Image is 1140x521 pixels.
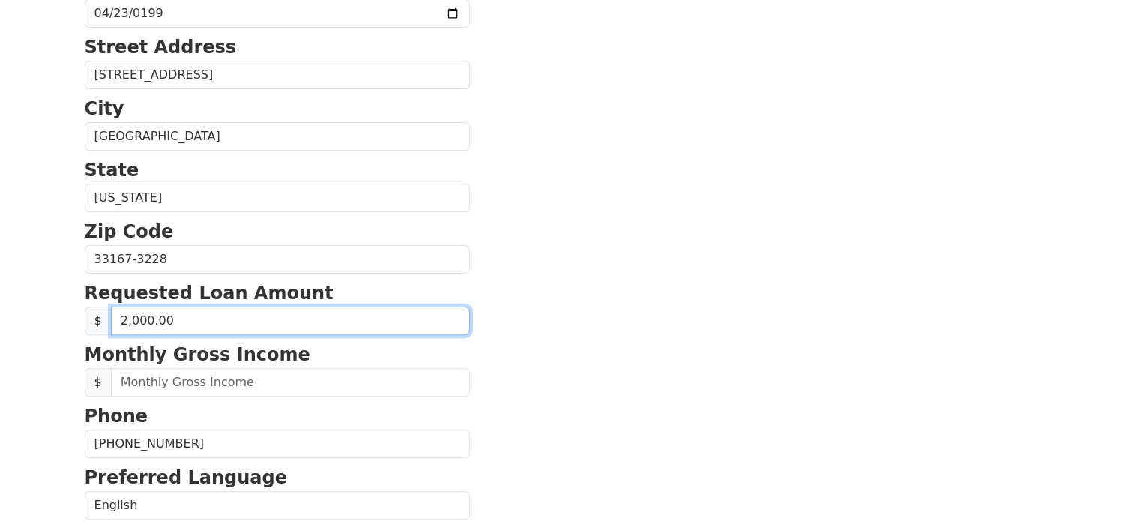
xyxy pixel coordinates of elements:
[85,160,139,181] strong: State
[85,245,470,274] input: Zip Code
[111,307,470,335] input: 0.00
[85,37,237,58] strong: Street Address
[85,368,112,397] span: $
[85,221,174,242] strong: Zip Code
[85,341,470,368] p: Monthly Gross Income
[85,307,112,335] span: $
[85,430,470,458] input: Phone
[85,283,334,304] strong: Requested Loan Amount
[85,122,470,151] input: City
[85,98,124,119] strong: City
[85,61,470,89] input: Street Address
[85,406,148,427] strong: Phone
[111,368,470,397] input: Monthly Gross Income
[85,467,287,488] strong: Preferred Language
